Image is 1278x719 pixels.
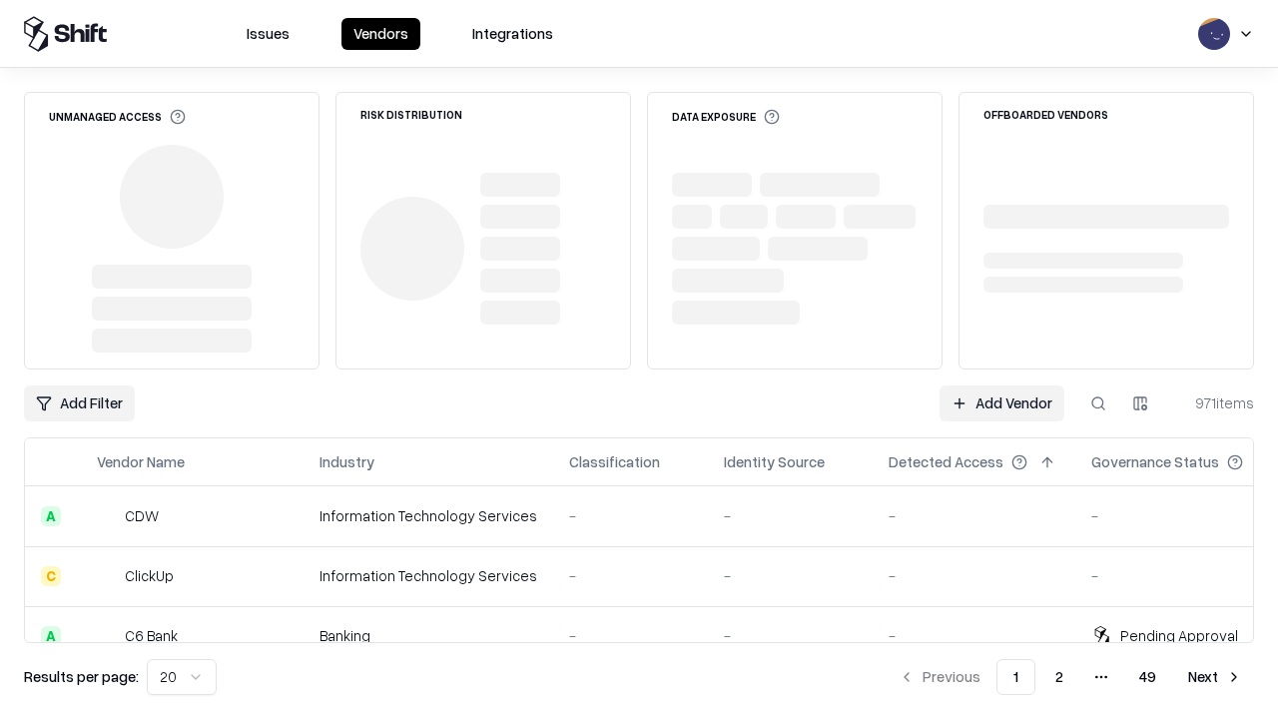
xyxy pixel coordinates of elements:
[1091,505,1275,526] div: -
[24,666,139,687] p: Results per page:
[319,451,374,472] div: Industry
[996,659,1035,695] button: 1
[1176,659,1254,695] button: Next
[235,18,302,50] button: Issues
[97,566,117,586] img: ClickUp
[125,625,178,646] div: C6 Bank
[319,625,537,646] div: Banking
[125,505,159,526] div: CDW
[1091,565,1275,586] div: -
[889,565,1059,586] div: -
[97,506,117,526] img: CDW
[341,18,420,50] button: Vendors
[724,505,857,526] div: -
[569,505,692,526] div: -
[41,566,61,586] div: C
[724,565,857,586] div: -
[1120,625,1238,646] div: Pending Approval
[41,626,61,646] div: A
[940,385,1064,421] a: Add Vendor
[672,109,780,125] div: Data Exposure
[569,451,660,472] div: Classification
[24,385,135,421] button: Add Filter
[125,565,174,586] div: ClickUp
[1039,659,1079,695] button: 2
[319,565,537,586] div: Information Technology Services
[889,505,1059,526] div: -
[319,505,537,526] div: Information Technology Services
[460,18,565,50] button: Integrations
[569,625,692,646] div: -
[724,451,825,472] div: Identity Source
[41,506,61,526] div: A
[983,109,1108,120] div: Offboarded Vendors
[49,109,186,125] div: Unmanaged Access
[724,625,857,646] div: -
[1174,392,1254,413] div: 971 items
[1123,659,1172,695] button: 49
[887,659,1254,695] nav: pagination
[889,451,1003,472] div: Detected Access
[97,626,117,646] img: C6 Bank
[569,565,692,586] div: -
[97,451,185,472] div: Vendor Name
[360,109,462,120] div: Risk Distribution
[889,625,1059,646] div: -
[1091,451,1219,472] div: Governance Status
